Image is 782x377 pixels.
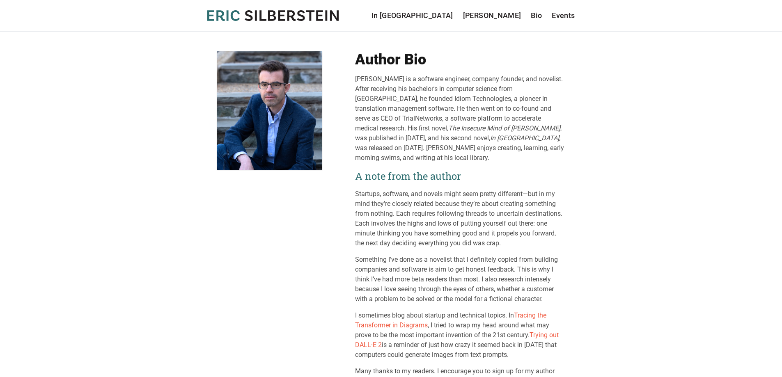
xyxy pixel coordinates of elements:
a: In [GEOGRAPHIC_DATA] [372,10,453,21]
em: The Insecure Mind of [PERSON_NAME] [448,124,560,132]
p: Startups, software, and novels might seem pretty different—but in my mind they’re closely related... [355,189,565,248]
h2: A note from the author [355,169,565,183]
img: Eric Silberstein [217,51,322,170]
a: [PERSON_NAME] [463,10,521,21]
a: Events [552,10,575,21]
p: I sometimes blog about startup and technical topics. In , I tried to wrap my head around what may... [355,311,565,360]
div: [PERSON_NAME] is a software engineer, company founder, and novelist. After receiving his bachelor... [355,74,565,163]
h1: Author Bio [355,51,565,68]
p: Something I’ve done as a novelist that I definitely copied from building companies and software i... [355,255,565,304]
a: Bio [531,10,542,21]
em: In [GEOGRAPHIC_DATA] [490,134,559,142]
